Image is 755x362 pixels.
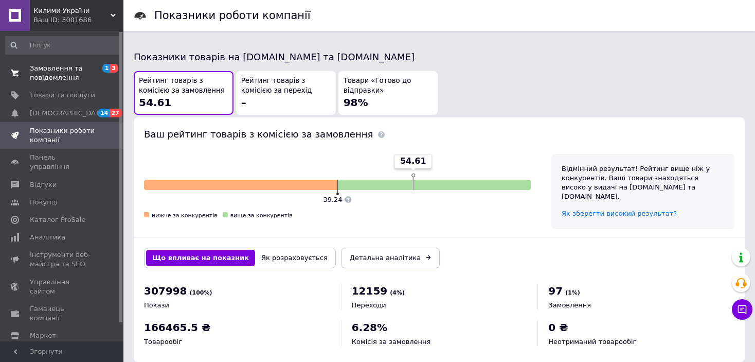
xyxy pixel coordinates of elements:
button: Чат з покупцем [732,299,752,320]
span: Покупці [30,198,58,207]
button: Рейтинг товарів з комісією за замовлення54.61 [134,71,233,115]
a: Детальна аналітика [341,248,440,268]
span: Панель управління [30,153,95,171]
span: 6.28% [352,321,387,334]
span: Гаманець компанії [30,304,95,323]
span: Покази [144,301,169,309]
span: 0 ₴ [548,321,568,334]
span: (1%) [565,289,580,296]
span: 14 [98,109,110,117]
span: Комісія за замовлення [352,338,431,346]
span: [DEMOGRAPHIC_DATA] [30,109,106,118]
span: Ваш рейтинг товарів з комісією за замовлення [144,129,373,140]
span: (4%) [390,289,405,296]
span: 98% [344,96,368,109]
span: Відгуки [30,180,57,189]
span: 307998 [144,285,187,297]
input: Пошук [5,36,121,55]
span: 39.24 [323,196,342,203]
span: Замовлення [548,301,591,309]
span: Неотриманий товарообіг [548,338,636,346]
span: 1 [102,64,111,73]
span: Замовлення та повідомлення [30,64,95,82]
span: 54.61 [139,96,171,109]
span: Показники роботи компанії [30,126,95,145]
span: Маркет [30,331,56,340]
span: (100%) [190,289,212,296]
span: Рейтинг товарів з комісією за перехід [241,76,331,95]
a: Як зберегти високий результат? [562,210,677,217]
span: 54.61 [400,156,426,167]
span: 12159 [352,285,388,297]
span: Каталог ProSale [30,215,85,225]
div: Відмінний результат! Рейтинг вище ніж у конкурентів. Ваші товари знаходяться високо у видачі на [... [562,164,724,202]
span: Показники товарів на [DOMAIN_NAME] та [DOMAIN_NAME] [134,51,415,62]
span: Товари та послуги [30,91,95,100]
span: 166465.5 ₴ [144,321,210,334]
span: Інструменти веб-майстра та SEO [30,250,95,269]
span: Товари «Готово до відправки» [344,76,433,95]
div: Ваш ID: 3001686 [33,15,123,25]
span: – [241,96,246,109]
span: нижче за конкурентів [152,212,218,219]
span: 97 [548,285,563,297]
span: Управління сайтом [30,278,95,296]
span: Переходи [352,301,386,309]
span: Килими України [33,6,111,15]
span: Аналітика [30,233,65,242]
span: Рейтинг товарів з комісією за замовлення [139,76,228,95]
button: Як розраховується [255,250,334,266]
button: Рейтинг товарів з комісією за перехід– [236,71,336,115]
span: 27 [110,109,121,117]
button: Товари «Готово до відправки»98% [338,71,438,115]
span: вище за конкурентів [230,212,293,219]
span: Товарообіг [144,338,182,346]
h1: Показники роботи компанії [154,9,311,22]
button: Що впливає на показник [146,250,255,266]
span: 3 [110,64,118,73]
